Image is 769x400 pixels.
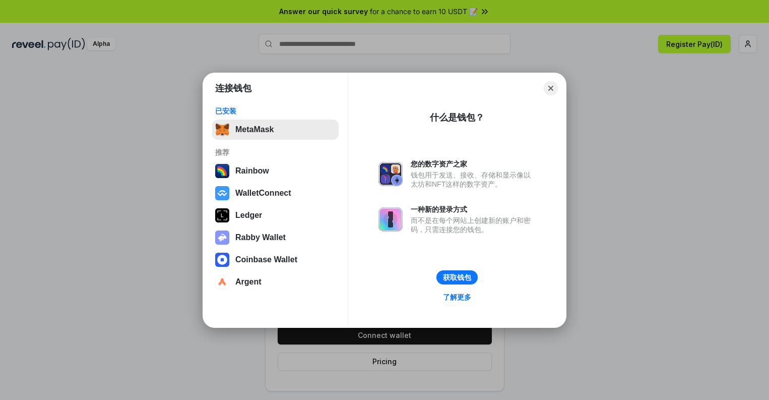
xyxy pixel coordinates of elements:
div: MetaMask [235,125,274,134]
img: svg+xml,%3Csvg%20xmlns%3D%22http%3A%2F%2Fwww.w3.org%2F2000%2Fsvg%22%20fill%3D%22none%22%20viewBox... [378,207,403,232]
button: Argent [212,272,339,292]
button: Close [544,81,558,95]
img: svg+xml,%3Csvg%20xmlns%3D%22http%3A%2F%2Fwww.w3.org%2F2000%2Fsvg%22%20width%3D%2228%22%20height%3... [215,208,229,222]
div: 一种新的登录方式 [411,205,536,214]
div: 钱包用于发送、接收、存储和显示像以太坊和NFT这样的数字资产。 [411,170,536,189]
img: svg+xml,%3Csvg%20width%3D%22120%22%20height%3D%22120%22%20viewBox%3D%220%200%20120%20120%22%20fil... [215,164,229,178]
img: svg+xml,%3Csvg%20width%3D%2228%22%20height%3D%2228%22%20viewBox%3D%220%200%2028%2028%22%20fill%3D... [215,275,229,289]
div: Ledger [235,211,262,220]
img: svg+xml,%3Csvg%20width%3D%2228%22%20height%3D%2228%22%20viewBox%3D%220%200%2028%2028%22%20fill%3D... [215,253,229,267]
a: 了解更多 [437,291,477,304]
div: 了解更多 [443,293,471,302]
div: WalletConnect [235,189,291,198]
div: Argent [235,277,262,287]
div: Coinbase Wallet [235,255,297,264]
button: Ledger [212,205,339,225]
img: svg+xml,%3Csvg%20xmlns%3D%22http%3A%2F%2Fwww.w3.org%2F2000%2Fsvg%22%20fill%3D%22none%22%20viewBox... [215,231,229,245]
button: 获取钱包 [436,270,478,284]
button: Rabby Wallet [212,227,339,248]
h1: 连接钱包 [215,82,251,94]
div: 推荐 [215,148,336,157]
button: Rainbow [212,161,339,181]
button: Coinbase Wallet [212,250,339,270]
img: svg+xml,%3Csvg%20width%3D%2228%22%20height%3D%2228%22%20viewBox%3D%220%200%2028%2028%22%20fill%3D... [215,186,229,200]
div: Rabby Wallet [235,233,286,242]
div: Rainbow [235,166,269,176]
div: 获取钱包 [443,273,471,282]
div: 而不是在每个网站上创建新的账户和密码，只需连接您的钱包。 [411,216,536,234]
div: 什么是钱包？ [430,111,484,124]
button: WalletConnect [212,183,339,203]
img: svg+xml,%3Csvg%20xmlns%3D%22http%3A%2F%2Fwww.w3.org%2F2000%2Fsvg%22%20fill%3D%22none%22%20viewBox... [378,162,403,186]
div: 您的数字资产之家 [411,159,536,168]
button: MetaMask [212,120,339,140]
div: 已安装 [215,106,336,116]
img: svg+xml,%3Csvg%20fill%3D%22none%22%20height%3D%2233%22%20viewBox%3D%220%200%2035%2033%22%20width%... [215,123,229,137]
